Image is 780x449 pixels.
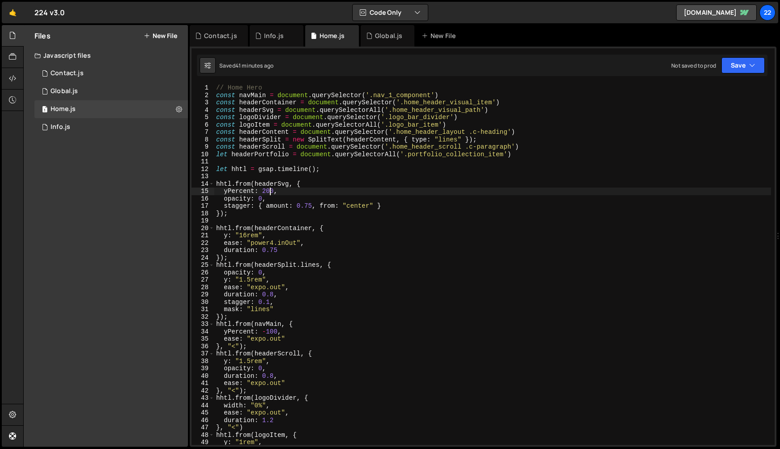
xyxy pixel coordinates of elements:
[192,114,214,121] div: 5
[51,87,78,95] div: Global.js
[192,358,214,365] div: 38
[320,31,345,40] div: Home.js
[51,69,84,77] div: Contact.js
[192,321,214,328] div: 33
[34,100,188,118] div: 16437/44814.js
[192,313,214,321] div: 32
[192,121,214,129] div: 6
[24,47,188,64] div: Javascript files
[192,439,214,446] div: 49
[34,64,188,82] div: 16437/44941.js
[192,143,214,151] div: 9
[192,350,214,358] div: 37
[192,335,214,343] div: 35
[192,269,214,277] div: 26
[192,232,214,239] div: 21
[192,328,214,336] div: 34
[204,31,237,40] div: Contact.js
[192,306,214,313] div: 31
[192,409,214,417] div: 45
[192,188,214,195] div: 15
[192,84,214,92] div: 1
[375,31,402,40] div: Global.js
[235,62,273,69] div: 41 minutes ago
[192,291,214,299] div: 29
[192,136,214,144] div: 8
[192,239,214,247] div: 22
[721,57,765,73] button: Save
[759,4,776,21] a: 22
[192,217,214,225] div: 19
[192,261,214,269] div: 25
[192,151,214,158] div: 10
[192,92,214,99] div: 2
[192,387,214,395] div: 42
[192,372,214,380] div: 40
[192,210,214,218] div: 18
[192,128,214,136] div: 7
[192,99,214,107] div: 3
[192,424,214,432] div: 47
[42,107,47,114] span: 1
[192,394,214,402] div: 43
[34,82,188,100] div: 16437/44524.js
[34,7,65,18] div: 224 v3.0
[192,195,214,203] div: 16
[192,166,214,173] div: 12
[34,31,51,41] h2: Files
[192,343,214,351] div: 36
[192,173,214,180] div: 13
[2,2,24,23] a: 🤙
[422,31,459,40] div: New File
[676,4,757,21] a: [DOMAIN_NAME]
[34,118,188,136] div: 16437/44939.js
[192,180,214,188] div: 14
[192,299,214,306] div: 30
[144,32,177,39] button: New File
[192,365,214,372] div: 39
[264,31,284,40] div: Info.js
[192,202,214,210] div: 17
[671,62,716,69] div: Not saved to prod
[192,158,214,166] div: 11
[353,4,428,21] button: Code Only
[219,62,273,69] div: Saved
[192,107,214,114] div: 4
[192,417,214,424] div: 46
[192,247,214,254] div: 23
[51,105,76,113] div: Home.js
[192,225,214,232] div: 20
[192,254,214,262] div: 24
[192,284,214,291] div: 28
[192,432,214,439] div: 48
[192,276,214,284] div: 27
[192,380,214,387] div: 41
[192,402,214,410] div: 44
[51,123,70,131] div: Info.js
